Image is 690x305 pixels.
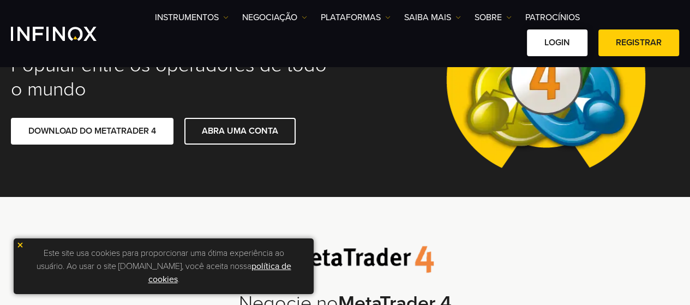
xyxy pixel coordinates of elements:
[475,11,512,24] a: SOBRE
[525,11,580,24] a: Patrocínios
[404,11,461,24] a: Saiba mais
[11,53,332,101] h2: Popular entre os operadores de todo o mundo
[242,11,307,24] a: NEGOCIAÇÃO
[155,11,229,24] a: Instrumentos
[184,118,296,145] a: ABRA UMA CONTA
[16,241,24,249] img: yellow close icon
[527,29,587,56] a: Login
[11,27,122,41] a: INFINOX Logo
[19,244,308,289] p: Este site usa cookies para proporcionar uma ótima experiência ao usuário. Ao usar o site [DOMAIN_...
[321,11,391,24] a: PLATAFORMAS
[256,243,434,273] img: Meta Trader 4 logo
[11,118,173,145] a: DOWNLOAD DO METATRADER 4
[598,29,679,56] a: Registrar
